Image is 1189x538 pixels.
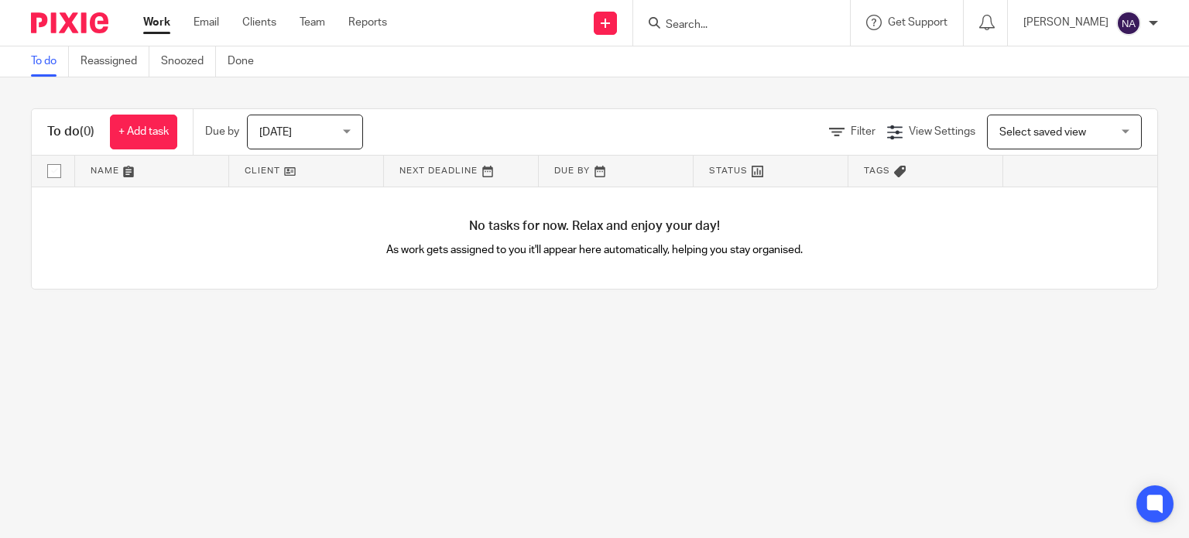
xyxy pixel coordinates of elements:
a: To do [31,46,69,77]
img: svg%3E [1116,11,1141,36]
p: As work gets assigned to you it'll appear here automatically, helping you stay organised. [314,242,876,258]
a: Done [228,46,266,77]
span: Select saved view [999,127,1086,138]
span: [DATE] [259,127,292,138]
span: Filter [851,126,875,137]
h4: No tasks for now. Relax and enjoy your day! [32,218,1157,235]
a: Reassigned [81,46,149,77]
p: Due by [205,124,239,139]
p: [PERSON_NAME] [1023,15,1108,30]
a: Team [300,15,325,30]
span: Get Support [888,17,947,28]
h1: To do [47,124,94,140]
a: Email [194,15,219,30]
input: Search [664,19,804,33]
span: Tags [864,166,890,175]
span: View Settings [909,126,975,137]
a: Clients [242,15,276,30]
a: + Add task [110,115,177,149]
a: Snoozed [161,46,216,77]
a: Work [143,15,170,30]
a: Reports [348,15,387,30]
img: Pixie [31,12,108,33]
span: (0) [80,125,94,138]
